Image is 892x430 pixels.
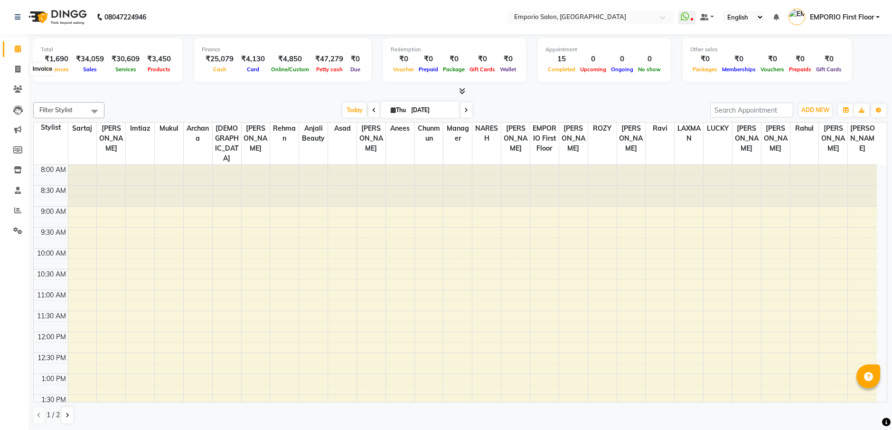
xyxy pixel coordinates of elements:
span: Petty cash [314,66,345,73]
span: Due [348,66,363,73]
span: ravi [646,123,674,134]
div: ₹4,850 [269,54,311,65]
div: 15 [545,54,578,65]
span: [PERSON_NAME] [617,123,646,154]
b: 08047224946 [104,4,146,30]
div: ₹0 [441,54,467,65]
span: [PERSON_NAME] [819,123,847,154]
div: 10:30 AM [35,269,68,279]
div: ₹0 [347,54,364,65]
div: 11:30 AM [35,311,68,321]
span: Filter Stylist [39,106,73,114]
div: Appointment [545,46,663,54]
span: Manager [443,123,472,144]
span: Cash [211,66,229,73]
div: 8:00 AM [39,165,68,175]
div: ₹0 [787,54,814,65]
span: Gift Cards [814,66,844,73]
span: Anjali beauty [299,123,328,144]
span: Ongoing [609,66,636,73]
div: ₹1,690 [41,54,72,65]
span: NARESH [472,123,501,144]
div: 1:00 PM [39,374,68,384]
div: ₹47,279 [311,54,347,65]
div: 1:30 PM [39,395,68,405]
div: ₹0 [690,54,720,65]
div: 10:00 AM [35,248,68,258]
span: Imtiaz [126,123,154,134]
div: ₹0 [498,54,518,65]
div: ₹34,059 [72,54,108,65]
div: ₹0 [467,54,498,65]
span: [PERSON_NAME] [732,123,761,154]
div: ₹25,079 [202,54,237,65]
div: Total [41,46,175,54]
span: Archana [184,123,212,144]
span: Package [441,66,467,73]
span: ROZY [588,123,617,134]
span: Sales [81,66,99,73]
div: Other sales [690,46,844,54]
span: Vouchers [758,66,787,73]
div: 11:00 AM [35,290,68,300]
div: Stylist [34,123,68,133]
span: [PERSON_NAME] [848,123,877,154]
span: Completed [545,66,578,73]
span: Online/Custom [269,66,311,73]
span: [PERSON_NAME] [501,123,530,154]
span: Rahul [790,123,819,134]
span: Anees [386,123,414,134]
span: [DEMOGRAPHIC_DATA] [213,123,241,164]
span: Products [145,66,173,73]
span: 1 / 2 [47,410,60,420]
span: Asad [328,123,357,134]
span: Prepaids [787,66,814,73]
span: Mukul [155,123,183,134]
div: 0 [636,54,663,65]
span: EMPORIO First Floor [810,12,874,22]
span: [PERSON_NAME] [559,123,588,154]
span: [PERSON_NAME] [97,123,125,154]
div: ₹30,609 [108,54,143,65]
img: logo [24,4,89,30]
div: ₹0 [416,54,441,65]
div: ₹0 [391,54,416,65]
div: Finance [202,46,364,54]
span: Memberships [720,66,758,73]
div: 9:30 AM [39,228,68,238]
span: Voucher [391,66,416,73]
span: [PERSON_NAME] [242,123,270,154]
div: 9:00 AM [39,207,68,217]
span: Prepaid [416,66,441,73]
div: ₹0 [814,54,844,65]
span: Packages [690,66,720,73]
span: Rehman [270,123,299,144]
span: Upcoming [578,66,609,73]
input: 2025-09-04 [408,103,456,117]
div: 8:30 AM [39,186,68,196]
div: ₹3,450 [143,54,175,65]
span: Gift Cards [467,66,498,73]
span: No show [636,66,663,73]
div: ₹0 [758,54,787,65]
input: Search Appointment [710,103,793,117]
div: 0 [609,54,636,65]
span: chunmun [415,123,443,144]
span: EMPORIO First Floor [530,123,559,154]
span: [PERSON_NAME] [761,123,790,154]
span: [PERSON_NAME] [357,123,385,154]
button: ADD NEW [799,104,832,117]
span: Services [113,66,139,73]
div: ₹4,130 [237,54,269,65]
span: Thu [388,106,408,114]
iframe: chat widget [852,392,883,420]
img: EMPORIO First Floor [789,9,805,25]
div: 12:30 PM [36,353,68,363]
div: 0 [578,54,609,65]
span: LUCKY [704,123,732,134]
div: 12:00 PM [36,332,68,342]
span: Sartaj [68,123,97,134]
span: LAXMAN [675,123,703,144]
div: Invoice [30,64,55,75]
div: ₹0 [720,54,758,65]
